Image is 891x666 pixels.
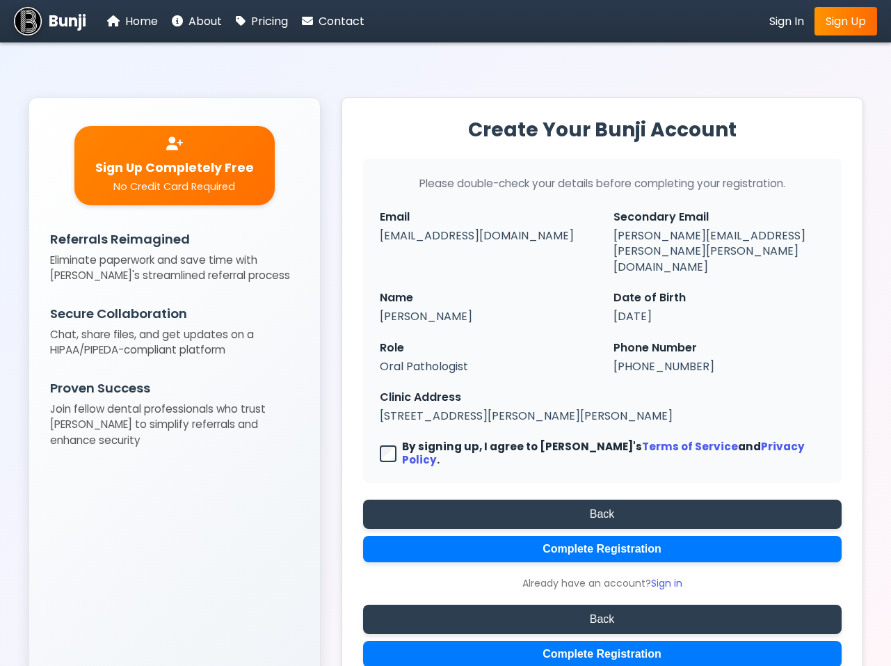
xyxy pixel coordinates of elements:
[50,304,299,323] h3: Secure Collaboration
[380,289,591,306] span: Name
[380,228,591,244] span: [EMAIL_ADDRESS][DOMAIN_NAME]
[14,7,42,35] img: Bunji Dental Referral Management
[380,409,825,424] span: [STREET_ADDRESS][PERSON_NAME][PERSON_NAME]
[50,402,299,449] p: Join fellow dental professionals who trust [PERSON_NAME] to simplify referrals and enhance security
[380,388,825,406] span: Clinic Address
[107,13,158,30] a: Home
[380,359,591,374] span: Oral Pathologist
[613,339,825,356] span: Phone Number
[613,309,825,324] span: [DATE]
[319,13,364,29] span: Contact
[125,13,158,29] span: Home
[363,500,842,529] button: Back
[402,441,825,466] label: By signing up, I agree to [PERSON_NAME]'s and .
[814,7,877,35] a: Sign Up
[188,13,222,29] span: About
[769,13,804,30] a: Sign In
[380,339,591,356] span: Role
[50,327,299,359] p: Chat, share files, and get updates on a HIPAA/PIPEDA-compliant platform
[380,309,591,324] span: [PERSON_NAME]
[613,228,825,275] span: [PERSON_NAME][EMAIL_ADDRESS][PERSON_NAME][PERSON_NAME][DOMAIN_NAME]
[49,10,86,33] span: Bunji
[651,576,682,590] a: Sign in
[50,230,299,248] h3: Referrals Reimagined
[613,289,825,306] span: Date of Birth
[363,116,842,145] h1: Create Your Bunji Account
[14,7,86,35] a: Bunji
[302,13,364,30] a: Contact
[113,180,235,194] span: No Credit Card Required
[363,605,842,634] button: Back
[172,13,222,30] a: About
[380,175,825,191] p: Please double-check your details before completing your registration.
[363,536,842,562] button: Complete Registration
[363,576,842,591] div: Already have an account?
[769,13,804,29] span: Sign In
[613,359,825,374] span: [PHONE_NUMBER]
[50,253,299,285] p: Eliminate paperwork and save time with [PERSON_NAME]'s streamlined referral process
[826,13,866,29] span: Sign Up
[236,13,288,30] a: Pricing
[613,208,825,225] span: Secondary Email
[380,208,591,225] span: Email
[50,379,299,397] h3: Proven Success
[95,159,254,177] span: Sign Up Completely Free
[402,439,805,466] a: Privacy Policy
[642,439,738,454] a: Terms of Service
[251,13,288,29] span: Pricing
